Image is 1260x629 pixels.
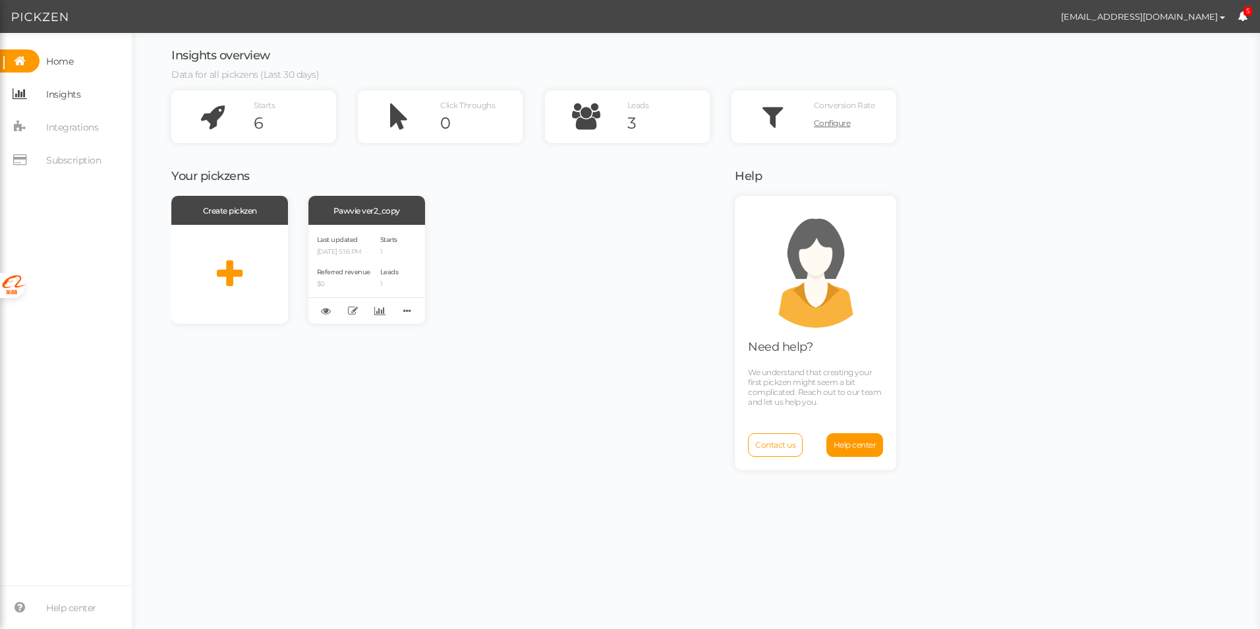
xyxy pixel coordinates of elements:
img: 8c801ccf6cf7b591238526ce0277185e [1025,5,1048,28]
span: Configure [814,118,851,128]
span: Help center [834,440,876,450]
div: 6 [254,113,336,133]
span: Contact us [755,440,795,450]
div: 3 [627,113,710,133]
span: Last updated [317,235,358,244]
p: [DATE] 5:16 PM [317,248,370,256]
span: [EMAIL_ADDRESS][DOMAIN_NAME] [1061,11,1218,22]
img: support.png [757,209,875,328]
p: $0 [317,280,370,289]
img: Pickzen logo [12,9,68,25]
a: Help center [826,433,884,457]
p: 1 [380,280,399,289]
span: Home [46,51,73,72]
span: Need help? [748,340,813,354]
span: Insights [46,84,80,105]
div: Pawvie ver2_copy [308,196,425,225]
span: Conversion Rate [814,100,875,110]
span: Help [735,169,762,183]
span: Your pickzens [171,169,250,183]
p: 1 [380,248,399,256]
div: 0 [440,113,523,133]
div: Last updated [DATE] 5:16 PM Referred revenue $0 Starts 1 Leads 1 [308,225,425,324]
span: We understand that creating your first pickzen might seem a bit complicated. Reach out to our tea... [748,367,881,407]
span: Subscription [46,150,101,171]
span: Starts [254,100,275,110]
span: Leads [380,268,399,276]
span: Leads [627,100,649,110]
span: Click Throughs [440,100,495,110]
span: Starts [380,235,397,244]
span: Data for all pickzens (Last 30 days) [171,69,319,80]
span: Create pickzen [203,206,257,216]
span: 5 [1244,7,1253,16]
button: [EMAIL_ADDRESS][DOMAIN_NAME] [1048,5,1238,28]
a: Configure [814,113,896,133]
span: Insights overview [171,48,270,63]
span: Referred revenue [317,268,370,276]
span: Integrations [46,117,98,138]
span: Help center [46,597,96,618]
